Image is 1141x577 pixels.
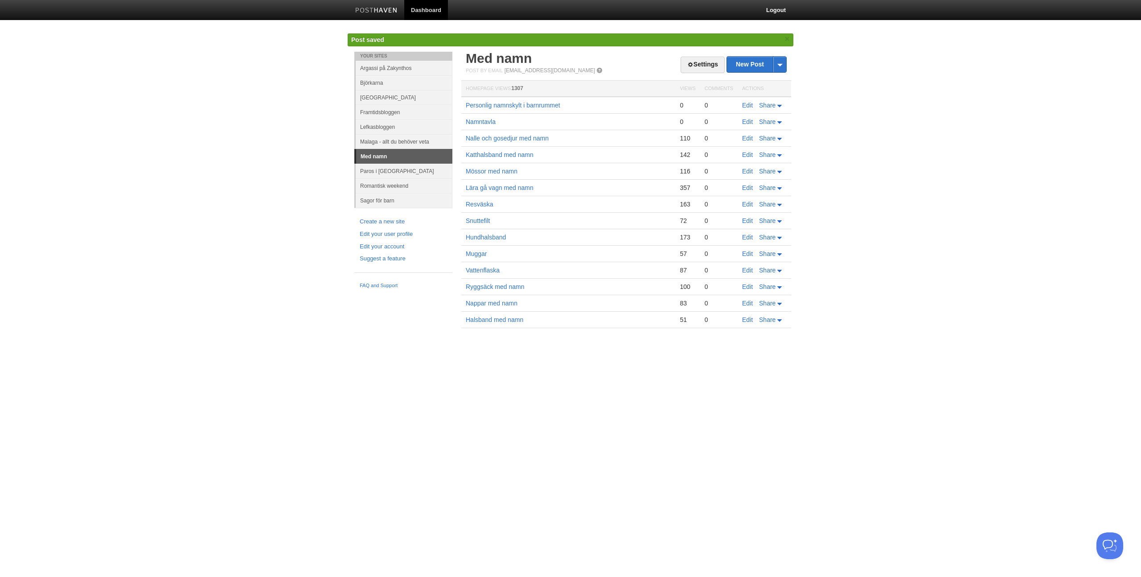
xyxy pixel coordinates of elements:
a: × [783,33,791,45]
span: Share [759,135,776,142]
div: 0 [705,167,733,175]
a: Med namn [466,51,532,66]
span: Share [759,118,776,125]
div: 57 [680,250,695,258]
div: 0 [705,299,733,307]
div: 0 [705,200,733,208]
div: 0 [705,250,733,258]
div: 51 [680,316,695,324]
th: Views [675,81,700,97]
a: Lära gå vagn med namn [466,184,534,191]
a: Edit [742,267,753,274]
a: Vattenflaska [466,267,500,274]
a: Argassi på Zakynthos [356,61,452,75]
div: 0 [705,283,733,291]
a: New Post [727,57,786,72]
a: Hundhalsband [466,234,506,241]
a: Edit [742,316,753,323]
th: Actions [738,81,791,97]
div: 0 [705,134,733,142]
a: Edit [742,250,753,257]
div: 0 [705,151,733,159]
span: Post by Email [466,68,503,73]
a: Malaga - allt du behöver veta [356,134,452,149]
div: 83 [680,299,695,307]
a: Edit [742,168,753,175]
a: Create a new site [360,217,447,227]
span: Share [759,250,776,257]
a: Lefkasbloggen [356,120,452,134]
div: 0 [680,118,695,126]
a: Snuttefilt [466,217,490,224]
a: Edit [742,201,753,208]
a: Edit [742,234,753,241]
a: Framtidsbloggen [356,105,452,120]
div: 357 [680,184,695,192]
a: Namntavla [466,118,496,125]
span: Share [759,168,776,175]
div: 0 [705,118,733,126]
div: 142 [680,151,695,159]
div: 0 [705,217,733,225]
img: Posthaven-bar [355,8,398,14]
a: Katthalsband med namn [466,151,534,158]
div: 0 [705,316,733,324]
a: [GEOGRAPHIC_DATA] [356,90,452,105]
a: Edit [742,217,753,224]
a: Edit [742,151,753,158]
span: 1307 [511,85,523,91]
div: 72 [680,217,695,225]
span: Share [759,316,776,323]
a: Personlig namnskylt i barnrummet [466,102,560,109]
a: Edit your user profile [360,230,447,239]
a: Björkarna [356,75,452,90]
a: Edit [742,300,753,307]
a: [EMAIL_ADDRESS][DOMAIN_NAME] [505,67,595,74]
a: Mössor med namn [466,168,517,175]
a: Nappar med namn [466,300,517,307]
span: Share [759,102,776,109]
li: Your Sites [354,52,452,61]
div: 0 [680,101,695,109]
span: Share [759,217,776,224]
th: Homepage Views [461,81,675,97]
div: 163 [680,200,695,208]
span: Share [759,300,776,307]
a: Muggar [466,250,487,257]
a: Settings [681,57,725,73]
a: Edit [742,102,753,109]
a: Edit [742,135,753,142]
a: Paros i [GEOGRAPHIC_DATA] [356,164,452,178]
a: Med namn [356,149,452,164]
span: Share [759,234,776,241]
a: Edit your account [360,242,447,251]
a: Romantisk weekend [356,178,452,193]
div: 0 [705,101,733,109]
div: 0 [705,266,733,274]
div: 87 [680,266,695,274]
div: 116 [680,167,695,175]
a: Suggest a feature [360,254,447,264]
a: Ryggsäck med namn [466,283,525,290]
th: Comments [700,81,738,97]
div: 173 [680,233,695,241]
a: Halsband med namn [466,316,523,323]
a: Sagor för barn [356,193,452,208]
div: 0 [705,184,733,192]
span: Share [759,151,776,158]
span: Share [759,184,776,191]
span: Share [759,267,776,274]
span: Share [759,201,776,208]
div: 100 [680,283,695,291]
iframe: Help Scout Beacon - Open [1096,532,1123,559]
a: Nalle och gosedjur med namn [466,135,549,142]
a: Edit [742,283,753,290]
a: Resväska [466,201,493,208]
div: 0 [705,233,733,241]
span: Share [759,283,776,290]
div: 110 [680,134,695,142]
a: Edit [742,184,753,191]
span: Post saved [351,36,384,43]
a: Edit [742,118,753,125]
a: FAQ and Support [360,282,447,290]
